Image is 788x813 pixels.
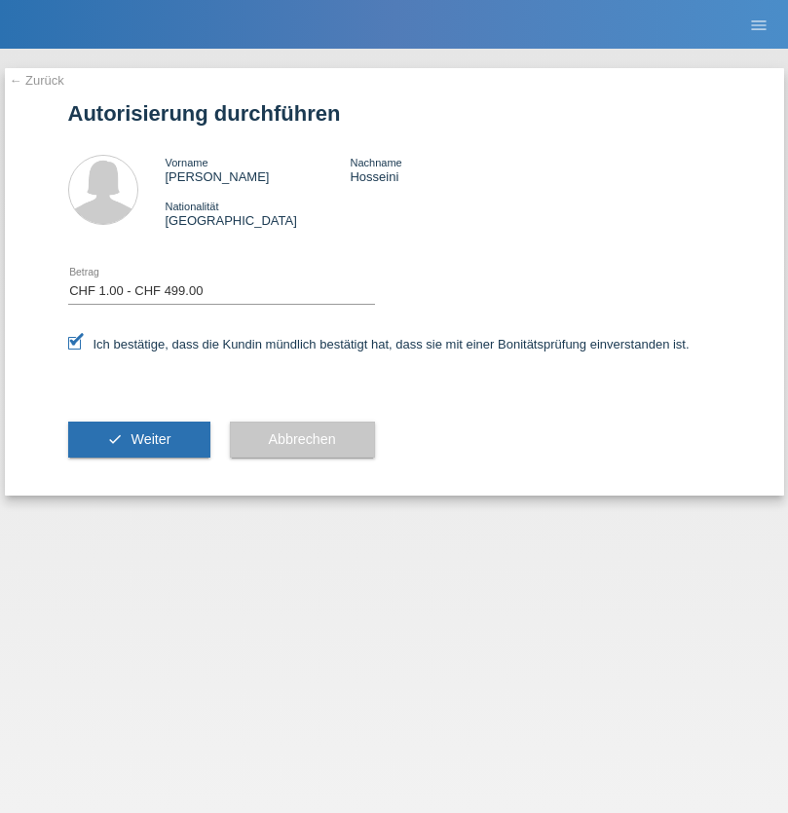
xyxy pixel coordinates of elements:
[269,431,336,447] span: Abbrechen
[68,101,721,126] h1: Autorisierung durchführen
[166,155,351,184] div: [PERSON_NAME]
[350,157,401,168] span: Nachname
[166,201,219,212] span: Nationalität
[350,155,535,184] div: Hosseini
[749,16,769,35] i: menu
[107,431,123,447] i: check
[166,199,351,228] div: [GEOGRAPHIC_DATA]
[230,422,375,459] button: Abbrechen
[131,431,170,447] span: Weiter
[68,422,210,459] button: check Weiter
[10,73,64,88] a: ← Zurück
[166,157,208,168] span: Vorname
[68,337,690,351] label: Ich bestätige, dass die Kundin mündlich bestätigt hat, dass sie mit einer Bonitätsprüfung einvers...
[739,18,778,30] a: menu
